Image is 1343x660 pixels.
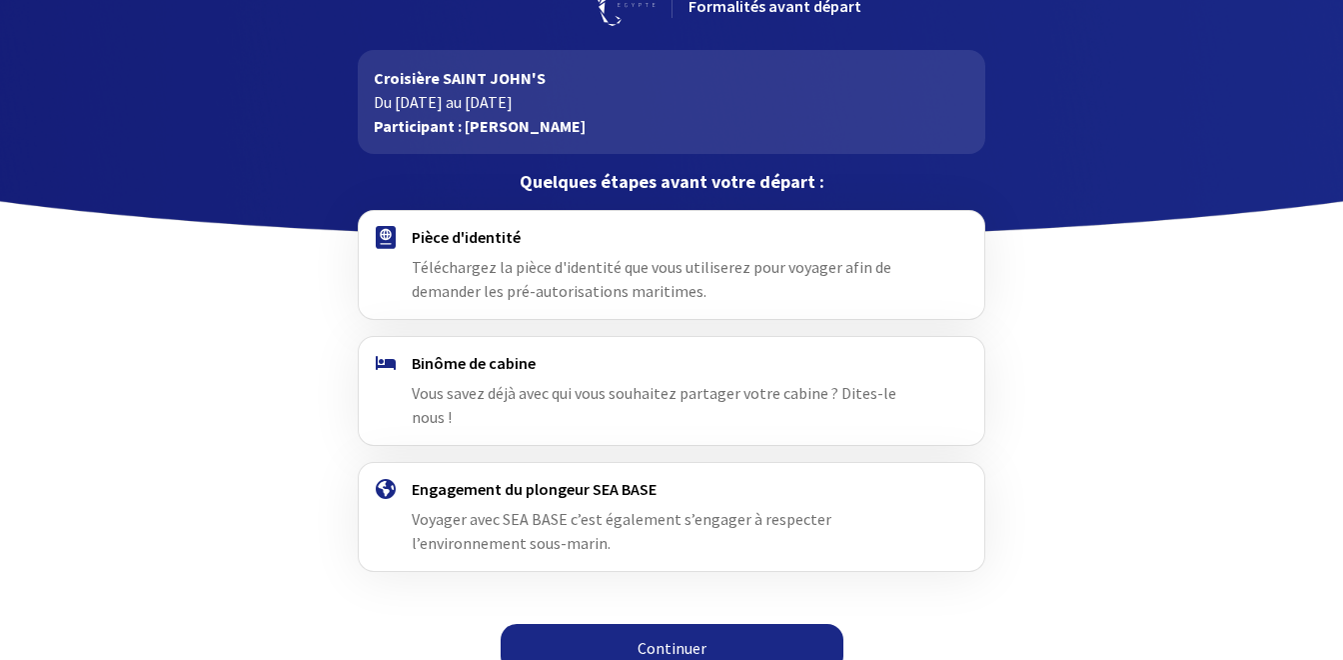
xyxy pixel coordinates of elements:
p: Croisière SAINT JOHN'S [374,66,968,90]
img: binome.svg [376,356,396,370]
p: Participant : [PERSON_NAME] [374,114,968,138]
p: Quelques étapes avant votre départ : [358,170,984,194]
img: passport.svg [376,226,396,249]
h4: Binôme de cabine [412,353,930,373]
h4: Pièce d'identité [412,227,930,247]
img: engagement.svg [376,479,396,499]
p: Du [DATE] au [DATE] [374,90,968,114]
span: Téléchargez la pièce d'identité que vous utiliserez pour voyager afin de demander les pré-autoris... [412,257,891,301]
h4: Engagement du plongeur SEA BASE [412,479,930,499]
span: Vous savez déjà avec qui vous souhaitez partager votre cabine ? Dites-le nous ! [412,383,896,427]
span: Voyager avec SEA BASE c’est également s’engager à respecter l’environnement sous-marin. [412,509,831,553]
